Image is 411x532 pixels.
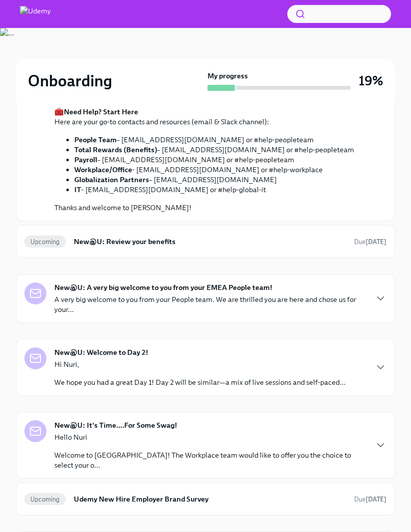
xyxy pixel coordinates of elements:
[74,155,97,164] strong: Payroll
[354,237,387,247] span: October 2nd, 2025 10:00
[74,135,354,145] li: – [EMAIL_ADDRESS][DOMAIN_NAME] or #help-peopleteam
[54,420,177,430] strong: New@U: It's Time....For Some Swag!
[359,72,383,90] h3: 19%
[74,165,354,175] li: - [EMAIL_ADDRESS][DOMAIN_NAME] or #help-workplace
[20,6,51,22] img: Udemy
[74,185,81,194] strong: IT
[24,238,66,246] span: Upcoming
[74,175,354,185] li: – [EMAIL_ADDRESS][DOMAIN_NAME]
[54,432,367,442] p: Hello Nuri
[54,107,354,127] p: 🧰 Here are your go-to contacts and resources (email & Slack channel):
[54,377,346,387] p: We hope you had a great Day 1! Day 2 will be similar—a mix of live sessions and self-paced...
[207,71,248,81] strong: My progress
[54,282,272,292] strong: New@U: A very big welcome to you from your EMEA People team!
[354,496,387,503] span: Due
[74,494,346,505] h6: Udemy New Hire Employer Brand Survey
[54,294,367,314] p: A very big welcome to you from your People team. We are thrilled you are here and chose us for yo...
[366,496,387,503] strong: [DATE]
[74,145,157,154] strong: Total Rewards (Benefits)
[366,238,387,246] strong: [DATE]
[354,495,387,504] span: September 27th, 2025 10:00
[24,491,387,507] a: UpcomingUdemy New Hire Employer Brand SurveyDue[DATE]
[54,347,148,357] strong: New@U: Welcome to Day 2!
[54,359,346,369] p: Hi Nuri,
[354,238,387,246] span: Due
[74,155,354,165] li: – [EMAIL_ADDRESS][DOMAIN_NAME] or #help-peopleteam
[74,236,346,247] h6: New@U: Review your benefits
[74,185,354,195] li: - [EMAIL_ADDRESS][DOMAIN_NAME] or #help-global-it
[64,107,138,116] strong: Need Help? Start Here
[74,145,354,155] li: – [EMAIL_ADDRESS][DOMAIN_NAME] or #help-peopleteam
[24,496,66,503] span: Upcoming
[24,234,387,250] a: UpcomingNew@U: Review your benefitsDue[DATE]
[74,165,132,174] strong: Workplace/Office
[28,71,112,91] h2: Onboarding
[74,175,149,184] strong: Globalization Partners
[54,450,367,470] p: Welcome to [GEOGRAPHIC_DATA]! The Workplace team would like to offer you the choice to select you...
[54,203,354,213] p: Thanks and welcome to [PERSON_NAME]!
[74,135,117,144] strong: People Team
